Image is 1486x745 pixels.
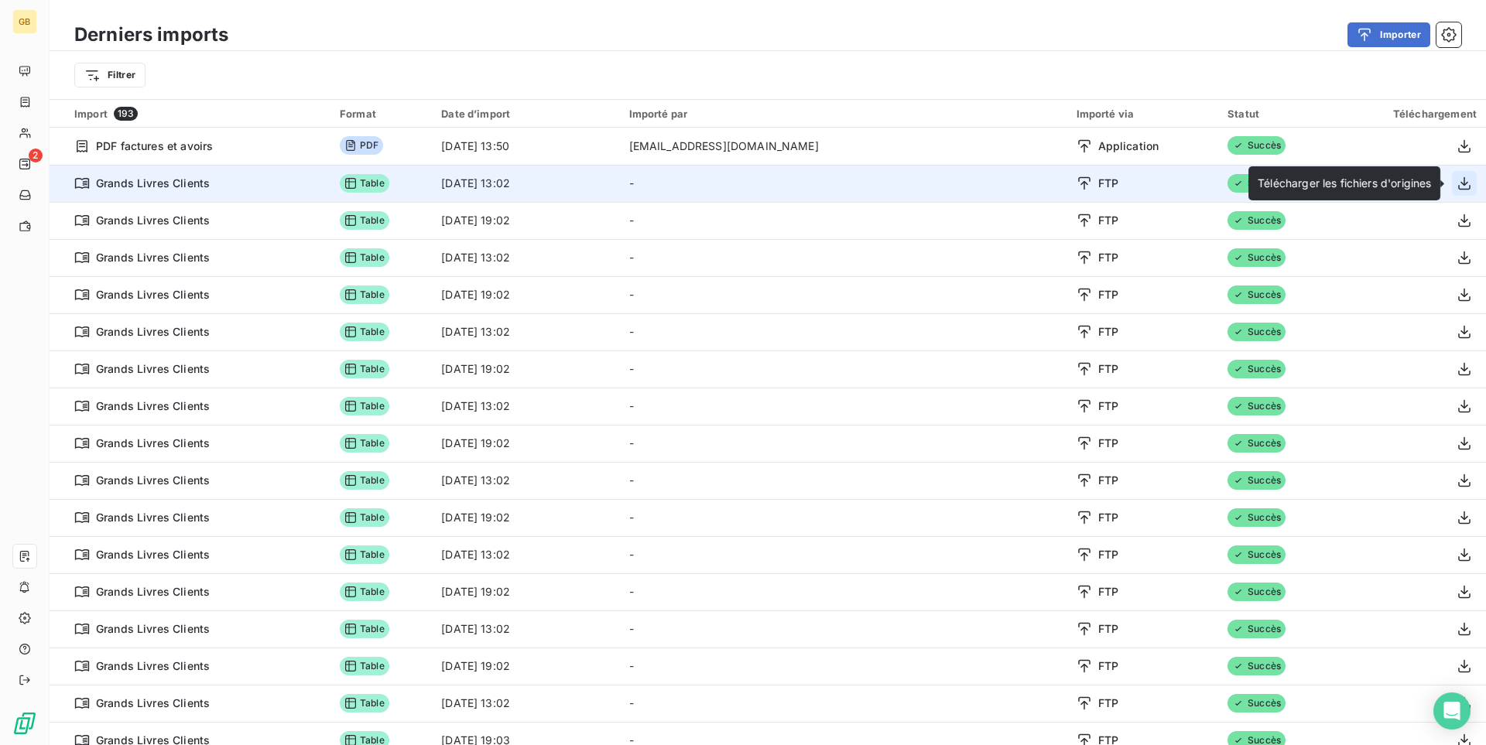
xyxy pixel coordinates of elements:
[96,436,210,451] span: Grands Livres Clients
[96,621,210,637] span: Grands Livres Clients
[1098,361,1118,377] span: FTP
[12,9,37,34] div: GB
[620,128,1067,165] td: [EMAIL_ADDRESS][DOMAIN_NAME]
[340,174,389,193] span: Table
[620,239,1067,276] td: -
[74,21,228,49] h3: Derniers imports
[114,107,138,121] span: 193
[1227,620,1286,638] span: Succès
[12,711,37,736] img: Logo LeanPay
[340,360,389,378] span: Table
[1098,473,1118,488] span: FTP
[1227,174,1286,193] span: Succès
[74,63,146,87] button: Filtrer
[620,202,1067,239] td: -
[96,473,210,488] span: Grands Livres Clients
[1098,695,1118,711] span: FTP
[1077,108,1210,120] div: Importé via
[432,425,619,462] td: [DATE] 19:02
[1098,213,1118,228] span: FTP
[340,108,423,120] div: Format
[1098,510,1118,525] span: FTP
[1227,471,1286,490] span: Succès
[340,545,389,564] span: Table
[340,471,389,490] span: Table
[1227,694,1286,713] span: Succès
[432,648,619,685] td: [DATE] 19:02
[340,136,383,155] span: PDF
[96,658,210,674] span: Grands Livres Clients
[620,648,1067,685] td: -
[432,536,619,573] td: [DATE] 13:02
[1227,657,1286,675] span: Succès
[1227,323,1286,341] span: Succès
[1227,583,1286,601] span: Succès
[340,583,389,601] span: Table
[432,499,619,536] td: [DATE] 19:02
[1098,436,1118,451] span: FTP
[340,323,389,341] span: Table
[340,434,389,453] span: Table
[96,324,210,340] span: Grands Livres Clients
[1098,398,1118,414] span: FTP
[1227,434,1286,453] span: Succès
[74,107,321,121] div: Import
[340,211,389,230] span: Table
[96,398,210,414] span: Grands Livres Clients
[620,425,1067,462] td: -
[96,287,210,302] span: Grands Livres Clients
[1347,22,1430,47] button: Importer
[96,213,210,228] span: Grands Livres Clients
[432,350,619,388] td: [DATE] 19:02
[96,695,210,711] span: Grands Livres Clients
[1227,248,1286,267] span: Succès
[620,536,1067,573] td: -
[1227,108,1323,120] div: Statut
[620,610,1067,648] td: -
[1227,360,1286,378] span: Succès
[620,685,1067,722] td: -
[96,138,213,154] span: PDF factures et avoirs
[340,508,389,527] span: Table
[96,510,210,525] span: Grands Livres Clients
[432,313,619,350] td: [DATE] 13:02
[620,350,1067,388] td: -
[1258,176,1431,190] span: Télécharger les fichiers d'origines
[96,250,210,265] span: Grands Livres Clients
[1227,508,1286,527] span: Succès
[340,248,389,267] span: Table
[432,202,619,239] td: [DATE] 19:02
[1227,285,1286,304] span: Succès
[432,610,619,648] td: [DATE] 13:02
[432,573,619,610] td: [DATE] 19:02
[340,620,389,638] span: Table
[1098,658,1118,674] span: FTP
[1098,138,1159,154] span: Application
[96,176,210,191] span: Grands Livres Clients
[29,149,43,162] span: 2
[1098,176,1118,191] span: FTP
[629,108,1058,120] div: Importé par
[1098,287,1118,302] span: FTP
[1227,545,1286,564] span: Succès
[432,239,619,276] td: [DATE] 13:02
[620,313,1067,350] td: -
[432,388,619,425] td: [DATE] 13:02
[1227,136,1286,155] span: Succès
[1098,621,1118,637] span: FTP
[620,573,1067,610] td: -
[340,694,389,713] span: Table
[432,128,619,165] td: [DATE] 13:50
[1342,108,1477,120] div: Téléchargement
[1098,547,1118,562] span: FTP
[620,462,1067,499] td: -
[1227,211,1286,230] span: Succès
[620,165,1067,202] td: -
[96,547,210,562] span: Grands Livres Clients
[441,108,610,120] div: Date d’import
[96,361,210,377] span: Grands Livres Clients
[96,584,210,600] span: Grands Livres Clients
[432,276,619,313] td: [DATE] 19:02
[340,397,389,415] span: Table
[1098,584,1118,600] span: FTP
